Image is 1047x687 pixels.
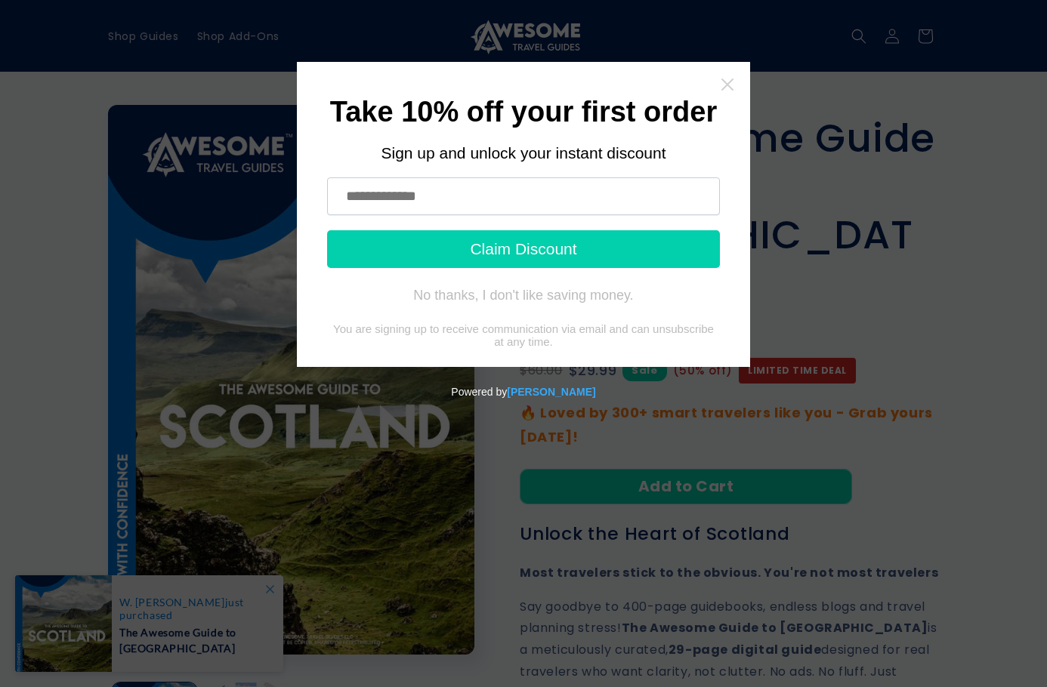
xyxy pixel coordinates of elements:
[327,100,720,125] h1: Take 10% off your first order
[413,288,633,303] div: No thanks, I don't like saving money.
[327,144,720,162] div: Sign up and unlock your instant discount
[720,77,735,92] a: Close widget
[327,230,720,268] button: Claim Discount
[327,322,720,348] div: You are signing up to receive communication via email and can unsubscribe at any time.
[507,386,595,398] a: Powered by Tydal
[6,367,1041,417] div: Powered by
